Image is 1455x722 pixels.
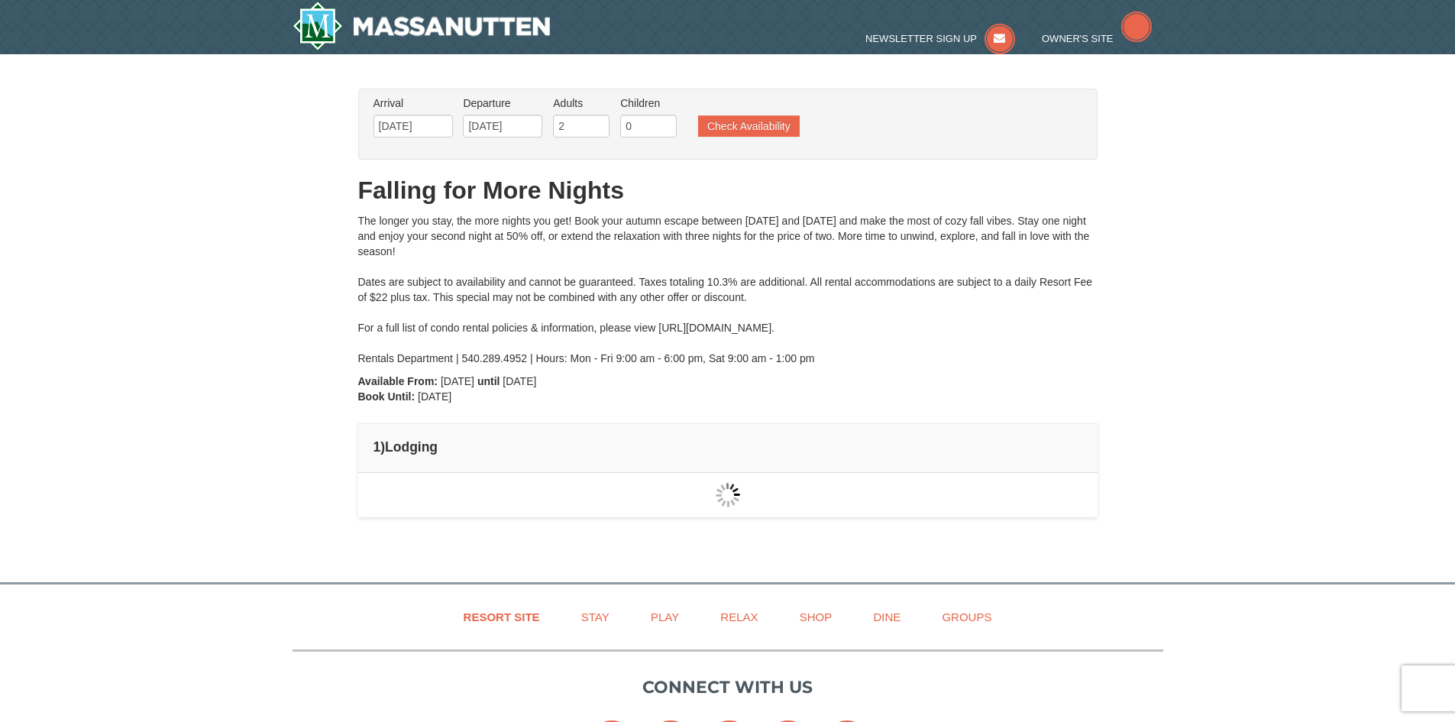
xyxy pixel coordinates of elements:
[701,600,777,634] a: Relax
[620,96,677,111] label: Children
[632,600,698,634] a: Play
[562,600,629,634] a: Stay
[358,213,1098,366] div: The longer you stay, the more nights you get! Book your autumn escape between [DATE] and [DATE] a...
[380,439,385,455] span: )
[781,600,852,634] a: Shop
[923,600,1010,634] a: Groups
[293,675,1163,700] p: Connect with us
[373,96,453,111] label: Arrival
[1042,33,1152,44] a: Owner's Site
[698,115,800,137] button: Check Availability
[373,439,1082,455] h4: 1 Lodging
[418,390,451,403] span: [DATE]
[441,375,474,387] span: [DATE]
[854,600,920,634] a: Dine
[358,175,1098,206] h1: Falling for More Nights
[358,390,415,403] strong: Book Until:
[1042,33,1114,44] span: Owner's Site
[865,33,1015,44] a: Newsletter Sign Up
[503,375,536,387] span: [DATE]
[445,600,559,634] a: Resort Site
[716,483,740,507] img: wait gif
[477,375,500,387] strong: until
[553,96,609,111] label: Adults
[463,96,542,111] label: Departure
[293,2,551,50] a: Massanutten Resort
[358,375,438,387] strong: Available From:
[293,2,551,50] img: Massanutten Resort Logo
[865,33,977,44] span: Newsletter Sign Up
